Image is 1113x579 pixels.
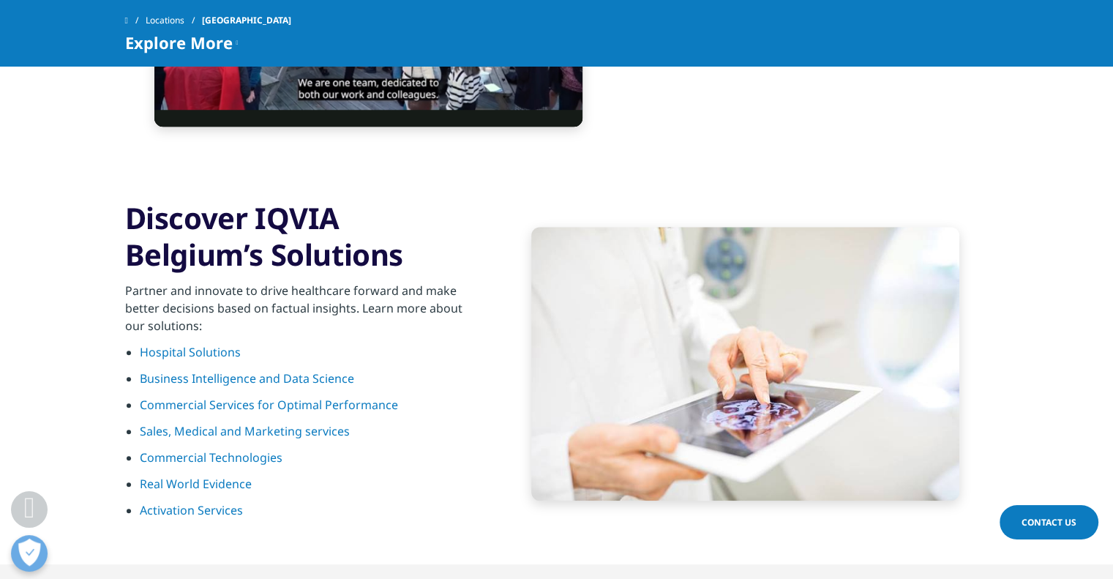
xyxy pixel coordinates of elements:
a: Commercial Services for Optimal Performance [140,397,398,413]
a: Sales, Medical and Marketing services [140,423,350,439]
img: xray image on tablet [531,227,959,501]
a: Activation Services [140,502,243,518]
p: Partner and innovate to drive healthcare forward and make better decisions based on factual insig... [125,282,480,343]
a: Contact Us [1000,505,1098,539]
h3: Discover IQVIA Belgium’s Solutions [125,200,480,273]
span: [GEOGRAPHIC_DATA] [202,7,291,34]
span: Contact Us [1022,516,1076,528]
a: Commercial Technologies [140,449,282,466]
span: Explore More [125,34,233,51]
a: Locations [146,7,202,34]
a: Hospital Solutions [140,344,241,360]
a: Business Intelligence and Data Science [140,370,354,386]
button: Voorkeuren openen [11,535,48,572]
a: Real World Evidence [140,476,252,492]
